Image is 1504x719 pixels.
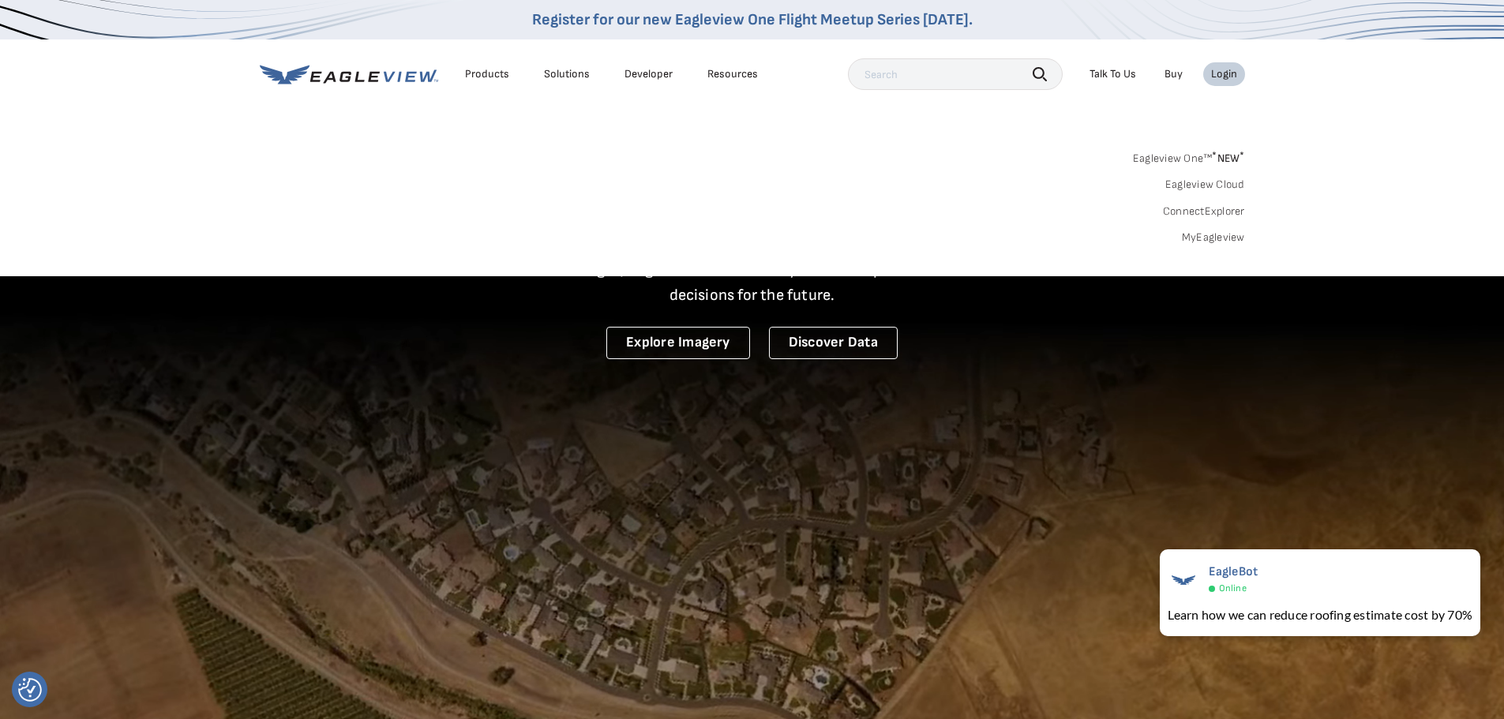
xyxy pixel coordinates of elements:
div: Solutions [544,67,590,81]
div: Login [1211,67,1237,81]
div: Resources [707,67,758,81]
span: EagleBot [1209,564,1258,579]
span: Online [1219,582,1247,594]
a: Register for our new Eagleview One Flight Meetup Series [DATE]. [532,10,973,29]
div: Talk To Us [1090,67,1136,81]
div: Products [465,67,509,81]
a: Eagleview One™*NEW* [1133,147,1245,165]
span: NEW [1212,152,1244,165]
a: ConnectExplorer [1163,204,1245,219]
a: Explore Imagery [606,327,750,359]
input: Search [848,58,1063,90]
img: Revisit consent button [18,678,42,702]
div: Learn how we can reduce roofing estimate cost by 70% [1168,605,1472,624]
a: Buy [1165,67,1183,81]
a: Eagleview Cloud [1165,178,1245,192]
button: Consent Preferences [18,678,42,702]
a: MyEagleview [1182,230,1245,245]
img: EagleBot [1168,564,1199,596]
a: Developer [624,67,673,81]
a: Discover Data [769,327,898,359]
